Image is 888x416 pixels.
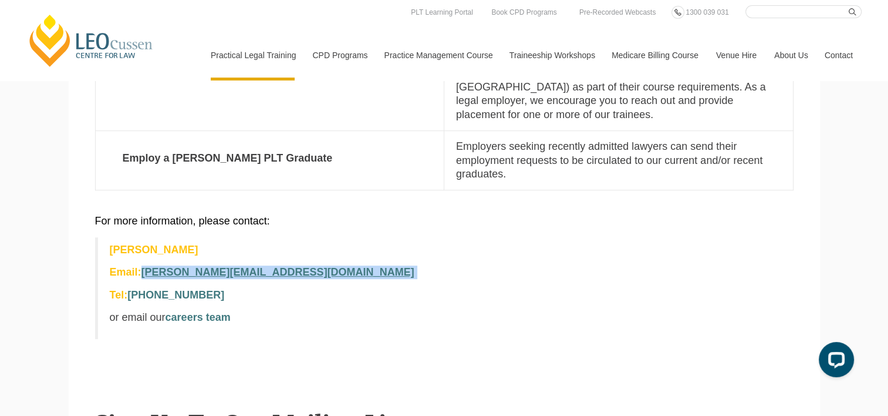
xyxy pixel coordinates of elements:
a: CPD Programs [303,30,375,80]
a: Pre-Recorded Webcasts [576,6,659,19]
a: [PERSON_NAME] Centre for Law [26,13,156,68]
a: Practical Legal Training [202,30,304,80]
strong: [PERSON_NAME] [110,244,198,256]
a: careers team [166,311,231,323]
a: Book CPD Programs [488,6,559,19]
span: For more information, please contact: [95,215,270,227]
a: PLT Learning Portal [408,6,476,19]
a: [PERSON_NAME][EMAIL_ADDRESS][DOMAIN_NAME] [141,266,414,278]
a: About Us [765,30,816,80]
a: [PHONE_NUMBER] [127,289,224,301]
a: Practice Management Course [376,30,501,80]
span: Email: [110,266,141,278]
p: Employers seeking recently admitted lawyers can send their employment requests to be circulated t... [456,140,781,181]
p: or email our [110,311,782,324]
iframe: LiveChat chat widget [809,337,859,387]
a: Traineeship Workshops [501,30,603,80]
a: 1300 039 031 [683,6,731,19]
span: Tel: [110,289,128,301]
span: 1300 039 031 [686,8,728,16]
a: Venue Hire [707,30,765,80]
a: Contact [816,30,862,80]
a: Medicare Billing Course [603,30,707,80]
p: All [PERSON_NAME] trainees must complete a three-week placement (or four-week placement if based ... [456,53,781,122]
strong: Employ a [PERSON_NAME] PLT Graduate [107,140,433,177]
